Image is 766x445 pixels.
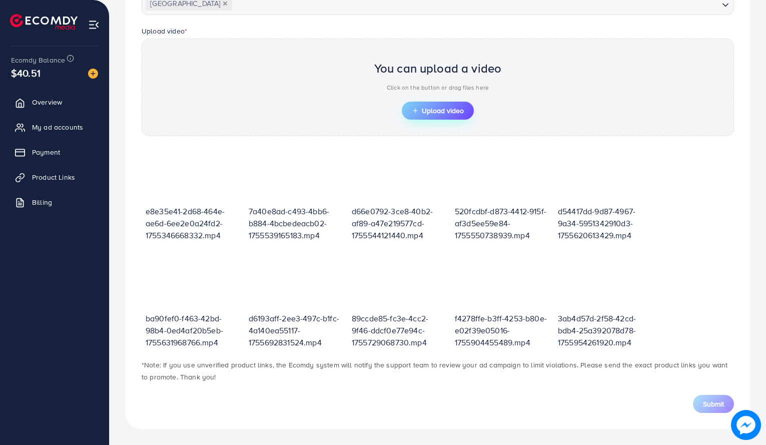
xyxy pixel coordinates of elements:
p: d6193aff-2ee3-497c-b1fc-4a140ea55117-1755692831524.mp4 [249,312,344,348]
img: logo [10,14,78,30]
span: Upload video [412,107,464,114]
p: d54417dd-9d87-4967-9a34-5951342910d3-1755620613429.mp4 [558,205,653,241]
p: Click on the button or drag files here [374,82,502,94]
span: Billing [32,197,52,207]
span: Payment [32,147,60,157]
a: Overview [8,92,102,112]
h2: You can upload a video [374,61,502,76]
span: My ad accounts [32,122,83,132]
p: f4278ffe-b3ff-4253-b80e-e02f39e05016-1755904455489.mp4 [455,312,550,348]
p: 3ab4d57d-2f58-42cd-bdb4-25a392078d78-1755954261920.mp4 [558,312,653,348]
label: Upload video [142,26,187,36]
span: $40.51 [11,66,41,80]
span: Submit [703,399,724,409]
p: e8e35e41-2d68-464e-ae6d-6ee2e0a24fd2-1755346668332.mp4 [146,205,241,241]
p: ba90fef0-f463-42bd-98b4-0ed4af20b5eb-1755631968766.mp4 [146,312,241,348]
button: Upload video [402,102,474,120]
a: Payment [8,142,102,162]
p: 89ccde85-fc3e-4cc2-9f46-ddcf0e77e94c-1755729068730.mp4 [352,312,447,348]
p: 520fcdbf-d873-4412-915f-af3d5ee59e84-1755550738939.mp4 [455,205,550,241]
img: menu [88,19,100,31]
p: *Note: If you use unverified product links, the Ecomdy system will notify the support team to rev... [142,359,734,383]
a: My ad accounts [8,117,102,137]
img: image [88,69,98,79]
button: Submit [693,395,734,413]
span: Overview [32,97,62,107]
a: Billing [8,192,102,212]
img: image [731,410,761,440]
p: 7a40e8ad-c493-4bb6-b884-4bcbedeacb02-1755539165183.mp4 [249,205,344,241]
button: Deselect Pakistan [223,1,228,6]
span: Ecomdy Balance [11,55,65,65]
span: Product Links [32,172,75,182]
a: Product Links [8,167,102,187]
p: d66e0792-3ce8-40b2-af89-a47e219577cd-1755544121440.mp4 [352,205,447,241]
